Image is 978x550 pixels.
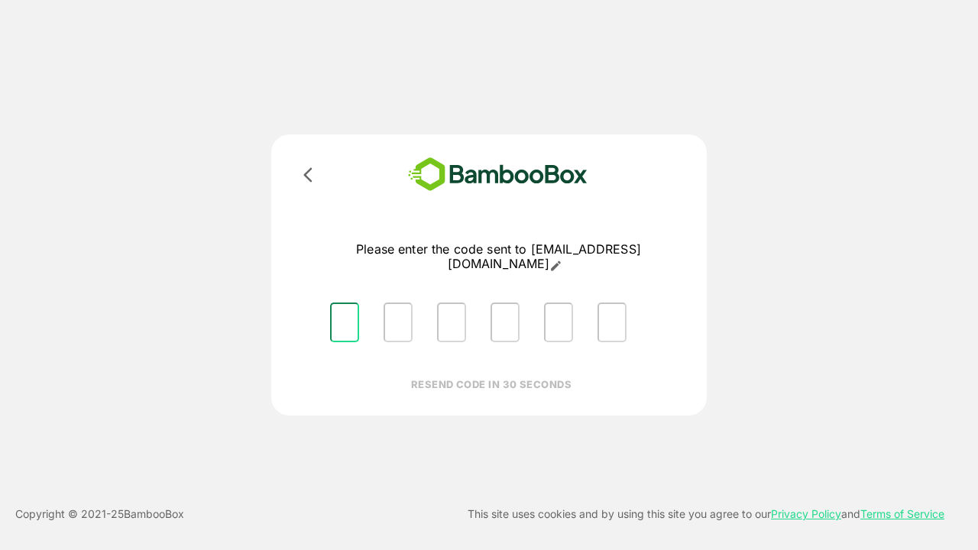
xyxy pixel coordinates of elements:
a: Terms of Service [860,507,944,520]
input: Please enter OTP character 5 [544,302,573,342]
input: Please enter OTP character 6 [597,302,627,342]
a: Privacy Policy [771,507,841,520]
p: Please enter the code sent to [EMAIL_ADDRESS][DOMAIN_NAME] [318,242,679,272]
img: bamboobox [386,153,610,196]
input: Please enter OTP character 4 [491,302,520,342]
input: Please enter OTP character 3 [437,302,466,342]
input: Please enter OTP character 1 [330,302,359,342]
p: This site uses cookies and by using this site you agree to our and [468,505,944,523]
p: Copyright © 2021- 25 BambooBox [15,505,184,523]
input: Please enter OTP character 2 [384,302,413,342]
